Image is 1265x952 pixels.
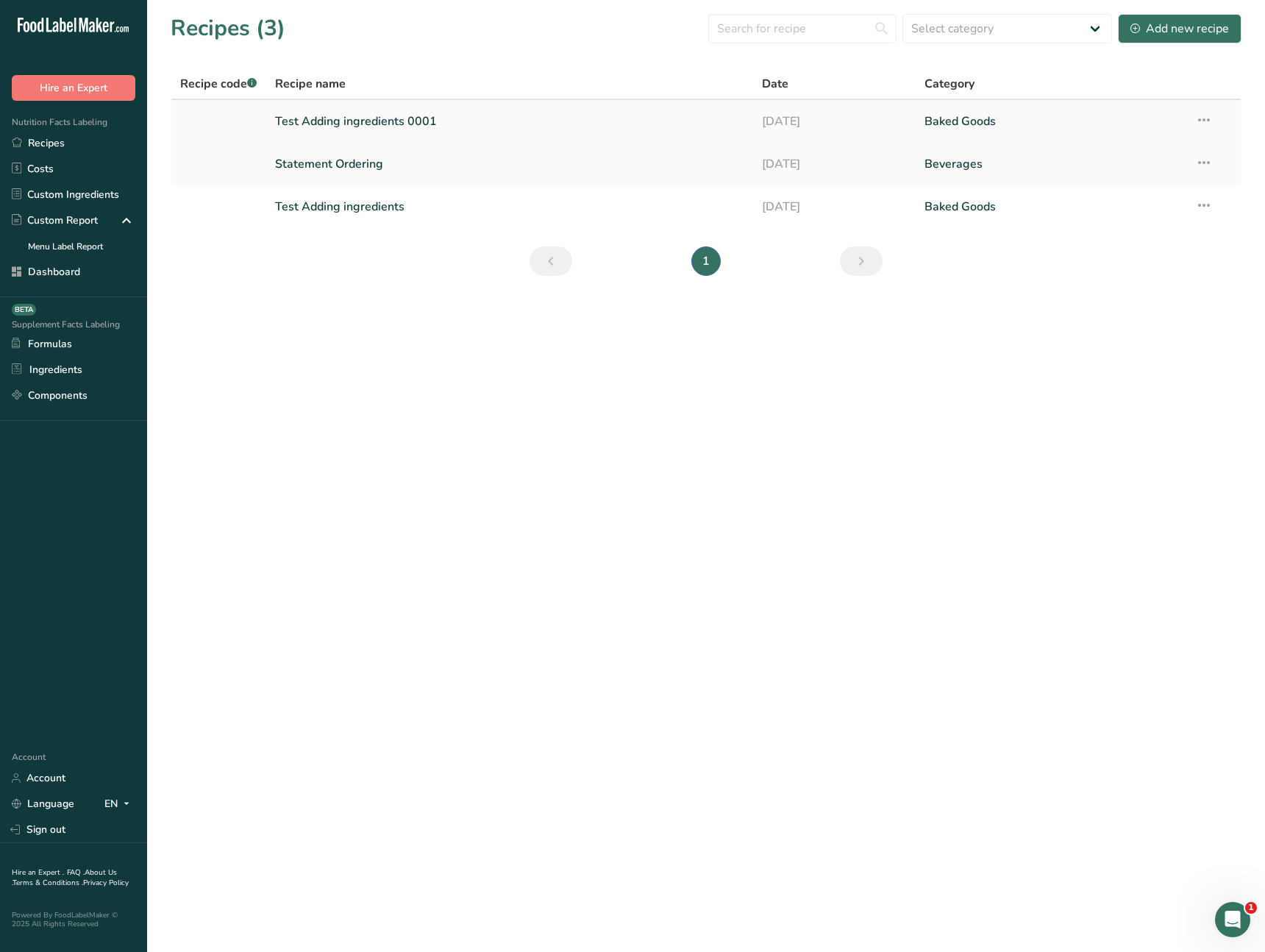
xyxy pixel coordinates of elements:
[275,149,745,180] a: Statement Ordering
[13,878,83,888] a: Terms & Conditions .
[12,213,98,228] div: Custom Report
[840,246,883,276] a: Next page
[1245,902,1257,914] span: 1
[180,76,257,92] span: Recipe code
[83,878,129,888] a: Privacy Policy
[67,867,85,878] a: FAQ .
[12,867,117,888] a: About Us .
[762,149,907,180] a: [DATE]
[1215,902,1250,937] iframe: Intercom live chat
[12,791,74,817] a: Language
[924,191,1177,222] a: Baked Goods
[275,75,346,93] span: Recipe name
[12,867,64,878] a: Hire an Expert .
[1130,20,1229,38] div: Add new recipe
[708,14,897,43] input: Search for recipe
[924,75,974,93] span: Category
[1118,14,1241,43] button: Add new recipe
[171,12,285,45] h1: Recipes (3)
[924,106,1177,137] a: Baked Goods
[275,106,745,137] a: Test Adding ingredients 0001
[924,149,1177,180] a: Beverages
[12,75,135,101] button: Hire an Expert
[12,911,135,928] div: Powered By FoodLabelMaker © 2025 All Rights Reserved
[762,75,788,93] span: Date
[762,106,907,137] a: [DATE]
[12,304,36,316] div: BETA
[762,191,907,222] a: [DATE]
[530,246,572,276] a: Previous page
[275,191,745,222] a: Test Adding ingredients
[104,795,135,813] div: EN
